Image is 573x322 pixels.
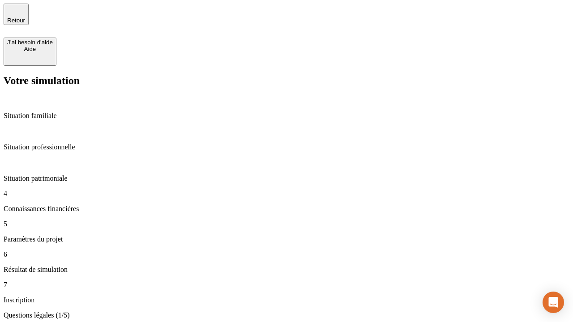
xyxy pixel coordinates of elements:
p: Situation professionnelle [4,143,569,151]
button: Retour [4,4,29,25]
div: J’ai besoin d'aide [7,39,53,46]
p: Situation familiale [4,112,569,120]
p: Paramètres du projet [4,235,569,243]
p: 5 [4,220,569,228]
h2: Votre simulation [4,75,569,87]
button: J’ai besoin d'aideAide [4,38,56,66]
div: Open Intercom Messenger [543,292,564,313]
p: Résultat de simulation [4,266,569,274]
p: Connaissances financières [4,205,569,213]
p: Inscription [4,296,569,304]
p: Questions légales (1/5) [4,311,569,319]
p: Situation patrimoniale [4,174,569,182]
span: Retour [7,17,25,24]
div: Aide [7,46,53,52]
p: 7 [4,281,569,289]
p: 6 [4,250,569,258]
p: 4 [4,190,569,198]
